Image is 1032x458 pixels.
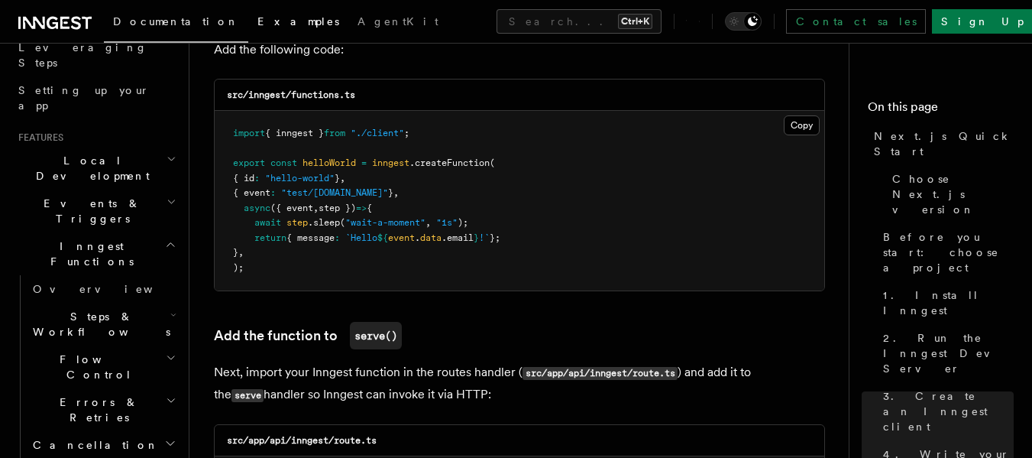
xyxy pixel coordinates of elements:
a: Leveraging Steps [12,34,180,76]
span: { message [286,232,335,243]
button: Errors & Retries [27,388,180,431]
span: = [361,158,367,168]
span: .email [442,232,474,243]
button: Copy [784,115,820,135]
span: helloWorld [302,158,356,168]
span: step }) [319,203,356,213]
button: Inngest Functions [12,232,180,275]
a: Documentation [104,5,248,43]
kbd: Ctrl+K [618,14,652,29]
span: ); [458,217,468,228]
span: data [420,232,442,243]
span: 1. Install Inngest [883,287,1014,318]
span: ({ event [270,203,313,213]
span: } [233,247,238,258]
span: : [270,187,276,198]
span: Inngest Functions [12,239,165,269]
span: event [388,232,415,243]
span: ( [490,158,495,168]
a: Examples [248,5,348,41]
code: src/app/api/inngest/route.ts [227,435,377,446]
span: Local Development [12,153,167,184]
span: inngest [372,158,409,168]
span: ( [340,217,345,228]
span: { inngest } [265,128,324,138]
span: Features [12,132,63,144]
span: , [425,217,431,228]
span: Events & Triggers [12,196,167,226]
span: export [233,158,265,168]
span: `Hello [345,232,377,243]
span: Flow Control [27,352,166,382]
span: Setting up your app [18,84,150,112]
a: 3. Create an Inngest client [877,382,1014,440]
span: 2. Run the Inngest Dev Server [883,330,1014,376]
span: "./client" [351,128,404,138]
span: { event [233,187,270,198]
span: "test/[DOMAIN_NAME]" [281,187,388,198]
span: return [254,232,286,243]
span: "hello-world" [265,173,335,184]
span: : [254,173,260,184]
span: Choose Next.js version [892,171,1014,217]
span: => [356,203,367,213]
span: { id [233,173,254,184]
span: from [324,128,345,138]
button: Toggle dark mode [725,12,762,31]
span: ; [404,128,409,138]
span: } [335,173,340,184]
span: } [388,187,393,198]
a: Overview [27,275,180,303]
span: } [474,232,479,243]
button: Local Development [12,147,180,190]
a: 2. Run the Inngest Dev Server [877,324,1014,382]
span: !` [479,232,490,243]
h4: On this page [868,98,1014,122]
a: Add the function toserve() [214,322,402,349]
span: Cancellation [27,437,159,453]
span: const [270,158,297,168]
span: Before you start: choose a project [883,229,1014,275]
span: "1s" [436,217,458,228]
span: Steps & Workflows [27,309,170,339]
span: AgentKit [357,15,438,28]
span: Errors & Retries [27,395,166,425]
a: Contact sales [786,9,926,34]
a: Next.js Quick Start [868,122,1014,165]
span: Next.js Quick Start [874,128,1014,159]
span: Overview [33,283,190,295]
span: 3. Create an Inngest client [883,388,1014,434]
span: . [415,232,420,243]
code: src/app/api/inngest/route.ts [522,367,678,380]
span: Examples [257,15,339,28]
span: { [367,203,372,213]
a: 1. Install Inngest [877,281,1014,324]
span: await [254,217,281,228]
span: "wait-a-moment" [345,217,425,228]
span: .sleep [308,217,340,228]
span: import [233,128,265,138]
code: serve [231,389,264,402]
a: AgentKit [348,5,448,41]
span: ${ [377,232,388,243]
span: step [286,217,308,228]
code: src/inngest/functions.ts [227,89,355,100]
span: , [393,187,399,198]
span: .createFunction [409,158,490,168]
p: Next, import your Inngest function in the routes handler ( ) and add it to the handler so Inngest... [214,362,825,406]
button: Steps & Workflows [27,303,180,346]
span: , [313,203,319,213]
button: Flow Control [27,346,180,388]
button: Events & Triggers [12,190,180,232]
code: serve() [350,322,402,349]
span: ); [233,262,244,273]
button: Search...Ctrl+K [497,9,662,34]
span: : [335,232,340,243]
span: Documentation [113,15,239,28]
span: async [244,203,270,213]
a: Choose Next.js version [886,165,1014,223]
span: , [340,173,345,184]
a: Before you start: choose a project [877,223,1014,281]
a: Setting up your app [12,76,180,119]
span: , [238,247,244,258]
